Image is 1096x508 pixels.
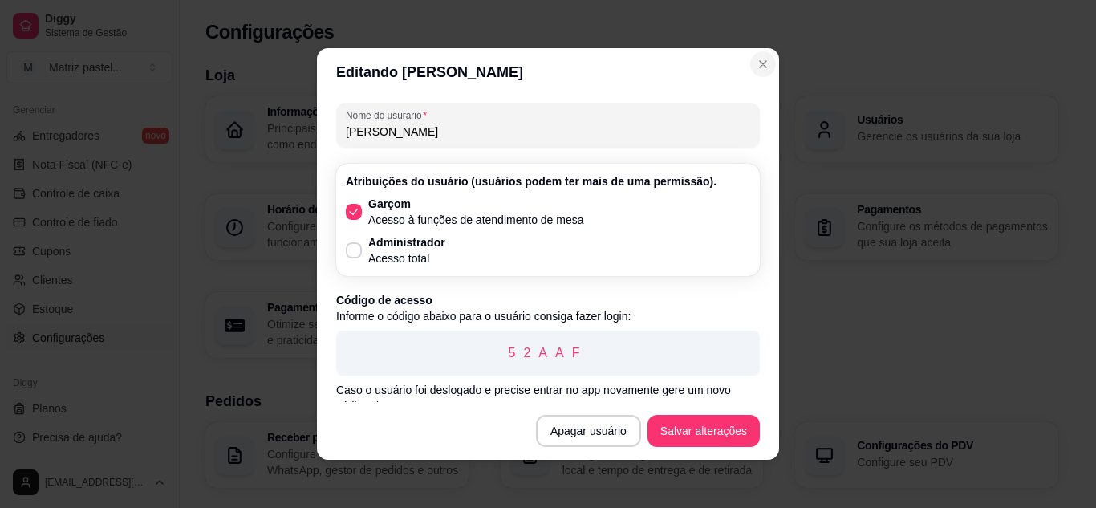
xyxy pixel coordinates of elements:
p: Acesso à funções de atendimento de mesa [368,212,584,228]
p: Código de acesso [336,292,760,308]
p: Informe o código abaixo para o usuário consiga fazer login: [336,308,760,324]
p: Administrador [368,234,445,250]
input: Nome do usurário [346,124,750,140]
label: Nome do usurário [346,108,432,122]
header: Editando [PERSON_NAME] [317,48,779,96]
p: Caso o usuário foi deslogado e precise entrar no app novamente gere um novo código de acesso. [336,382,760,414]
p: Acesso total [368,250,445,266]
p: Garçom [368,196,584,212]
button: Close [750,51,776,77]
p: 52AAF [349,343,747,363]
p: Atribuições do usuário (usuários podem ter mais de uma permissão). [346,173,750,189]
button: Apagar usuário [536,415,641,447]
button: Salvar alterações [647,415,760,447]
